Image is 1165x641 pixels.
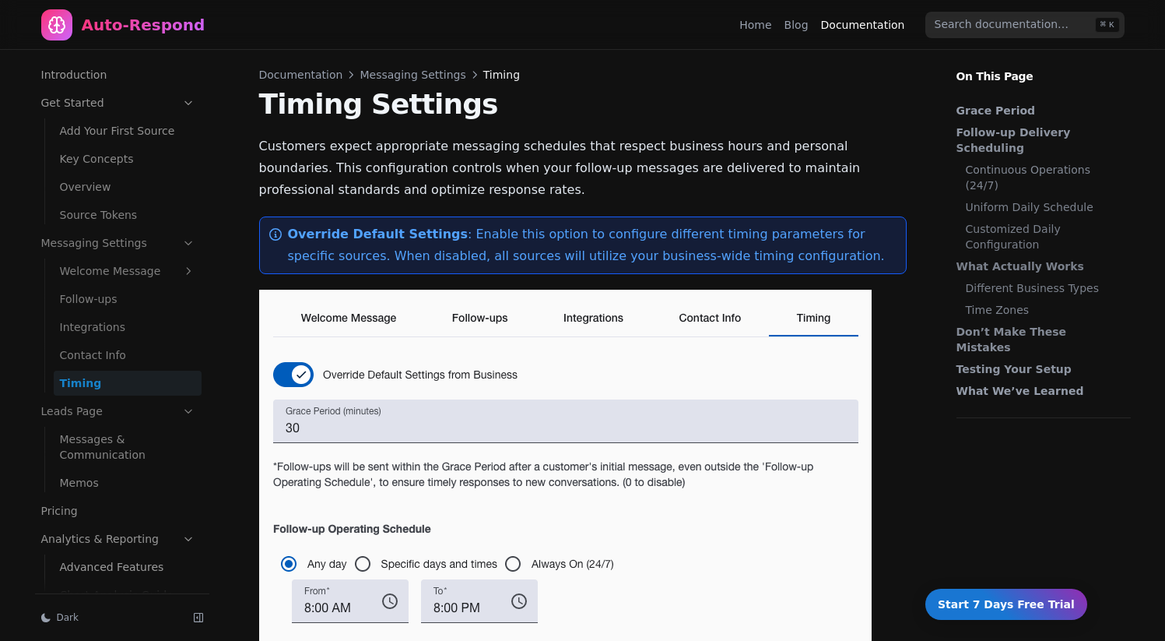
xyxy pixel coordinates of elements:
[925,589,1087,620] a: Start 7 Days Free Trial
[956,103,1123,118] a: Grace Period
[966,280,1123,296] a: Different Business Types
[944,50,1143,84] p: On This Page
[821,17,905,33] a: Documentation
[35,607,181,629] button: Dark
[956,324,1123,355] a: Don’t Make These Mistakes
[360,67,465,83] a: Messaging Settings
[288,224,893,267] p: : Enable this option to configure different timing parameters for specific sources. When disabled...
[54,118,202,143] a: Add Your First Source
[956,259,1123,274] a: What Actually Works
[54,315,202,340] a: Integrations
[35,90,202,115] a: Get Started
[259,89,907,120] h1: Timing Settings
[41,9,205,41] a: Home page
[188,607,209,629] button: Collapse sidebar
[35,399,202,424] a: Leads Page
[288,227,468,241] strong: Override Default Settings
[35,62,202,87] a: Introduction
[956,361,1123,377] a: Testing Your Setup
[966,199,1123,215] a: Uniform Daily Schedule
[259,67,343,83] a: Documentation
[483,67,520,83] span: Timing
[925,12,1125,38] input: Search documentation…
[54,174,202,199] a: Overview
[966,221,1123,252] a: Customized Daily Configuration
[82,14,205,36] div: Auto-Respond
[54,146,202,171] a: Key Concepts
[739,17,771,33] a: Home
[956,125,1123,156] a: Follow-up Delivery Scheduling
[966,162,1123,193] a: Continuous Operations (24/7)
[54,371,202,396] a: Timing
[784,17,809,33] a: Blog
[54,470,202,495] a: Memos
[966,302,1123,318] a: Time Zones
[35,498,202,523] a: Pricing
[54,203,202,227] a: Source Tokens
[35,527,202,551] a: Analytics & Reporting
[54,583,202,608] a: Chart Analysis Guide
[54,427,202,467] a: Messages & Communication
[54,555,202,579] a: Advanced Features
[956,383,1123,399] a: What We’ve Learned
[54,343,202,368] a: Contact Info
[54,287,202,312] a: Follow-ups
[35,231,202,255] a: Messaging Settings
[259,136,907,201] p: Customers expect appropriate messaging schedules that respect business hours and personal boundar...
[54,259,202,284] a: Welcome Message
